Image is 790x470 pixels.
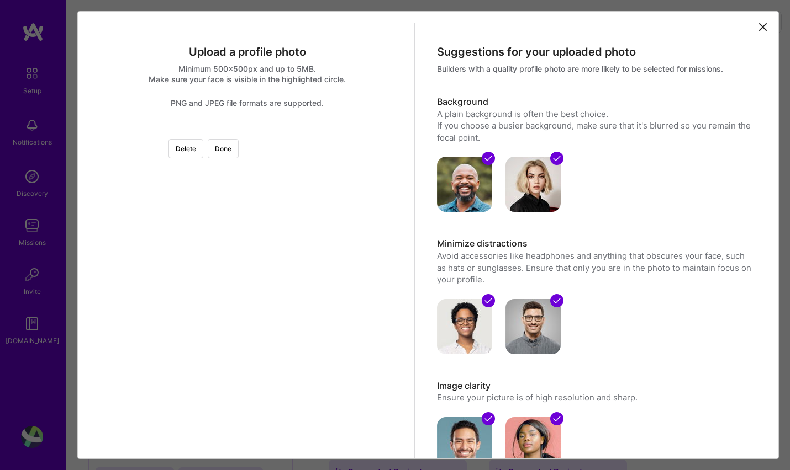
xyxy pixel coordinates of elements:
div: PNG and JPEG file formats are supported. [89,98,406,108]
button: Done [208,139,239,158]
div: Minimum 500x500px and up to 5MB. [89,63,406,74]
p: Avoid accessories like headphones and anything that obscures your face, such as hats or sunglasse... [437,250,754,285]
h3: Minimize distractions [437,238,754,250]
h3: Image clarity [437,380,754,392]
img: avatar [437,299,492,354]
div: Make sure your face is visible in the highlighted circle. [89,74,406,84]
p: Ensure your picture is of high resolution and sharp. [437,392,754,403]
div: Suggestions for your uploaded photo [437,45,754,59]
div: A plain background is often the best choice. [437,108,754,120]
div: Builders with a quality profile photo are more likely to be selected for missions. [437,63,754,74]
button: Delete [168,139,203,158]
img: avatar [437,157,492,212]
div: If you choose a busier background, make sure that it's blurred so you remain the focal point. [437,120,754,143]
div: Upload a profile photo [89,45,406,59]
img: avatar [505,157,561,212]
h3: Background [437,96,754,108]
img: avatar [505,299,561,354]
